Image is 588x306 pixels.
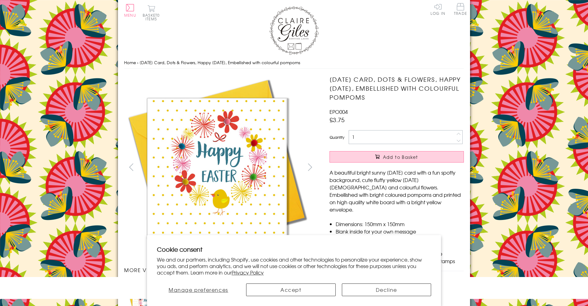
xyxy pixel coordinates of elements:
[124,160,138,174] button: prev
[336,220,464,228] li: Dimensions: 150mm x 150mm
[269,6,319,55] img: Claire Giles Greetings Cards
[330,75,464,101] h1: [DATE] Card, Dots & Flowers, Happy [DATE], Embellished with colourful pompoms
[140,60,300,65] span: [DATE] Card, Dots & Flowers, Happy [DATE], Embellished with colourful pompoms
[383,154,418,160] span: Add to Basket
[330,151,464,163] button: Add to Basket
[124,266,317,274] h3: More views
[124,75,309,260] img: Easter Card, Dots & Flowers, Happy Easter, Embellished with colourful pompoms
[330,169,464,213] p: A beautiful bright sunny [DATE] card with a fun spotty background, cute fluffy yellow [DATE] [DEM...
[124,12,136,18] span: Menu
[143,5,160,21] button: Basket0 items
[124,4,136,17] button: Menu
[454,3,467,15] span: Trade
[330,134,344,140] label: Quantity
[124,56,464,69] nav: breadcrumbs
[330,115,345,124] span: £3.75
[330,108,348,115] span: EPO004
[232,269,264,276] a: Privacy Policy
[336,228,464,235] li: Blank inside for your own message
[246,283,336,296] button: Accept
[342,283,431,296] button: Decline
[157,256,431,275] p: We and our partners, including Shopify, use cookies and other technologies to personalize your ex...
[454,3,467,16] a: Trade
[169,286,228,293] span: Manage preferences
[137,60,138,65] span: ›
[145,12,160,22] span: 0 items
[157,283,240,296] button: Manage preferences
[157,245,431,254] h2: Cookie consent
[303,160,317,174] button: next
[124,60,136,65] a: Home
[430,3,445,15] a: Log In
